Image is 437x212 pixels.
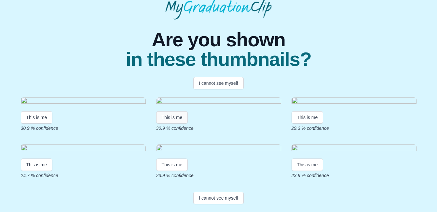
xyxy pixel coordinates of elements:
img: 16cd33cdae9b679cfa81b7187a7939ee6100d5d2.gif [156,144,281,153]
button: This is me [21,159,53,171]
button: This is me [292,111,323,124]
p: 24.7 % confidence [21,172,146,179]
button: This is me [21,111,53,124]
button: This is me [156,159,188,171]
img: 871bc92bea7b976045a3a33795bb948ee48e525f.gif [21,144,146,153]
button: This is me [292,159,323,171]
img: 4d144d68eebf1f7ca2f4e43861a5aca20caca3e8.gif [292,144,417,153]
span: in these thumbnails? [126,50,311,69]
p: 23.9 % confidence [292,172,417,179]
p: 30.9 % confidence [156,125,281,131]
button: I cannot see myself [193,192,244,204]
p: 30.9 % confidence [21,125,146,131]
p: 23.9 % confidence [156,172,281,179]
button: This is me [156,111,188,124]
img: 730e491e7496f797ea5464e0f26c0be620f79ae4.gif [156,97,281,106]
img: 7c6c52234535822def0e71ef658ccb5f6e7d3cbe.gif [292,97,417,106]
span: Are you shown [126,30,311,50]
button: I cannot see myself [193,77,244,89]
img: ced44f86e5040543669a5c12f92d6d22fdf282fb.gif [21,97,146,106]
p: 29.3 % confidence [292,125,417,131]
